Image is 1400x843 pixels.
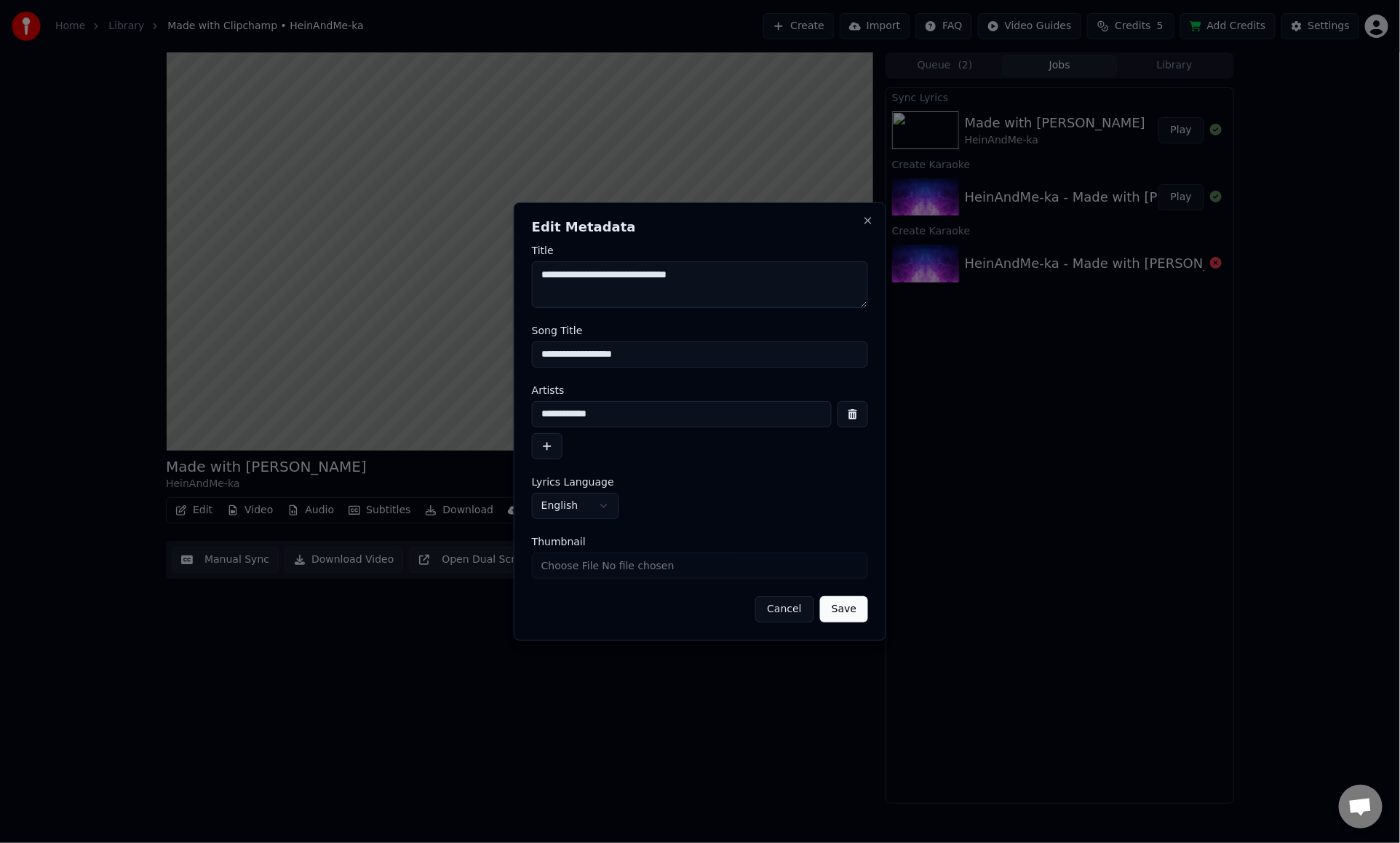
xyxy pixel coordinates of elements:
[532,537,586,547] span: Thumbnail
[532,245,868,256] label: Title
[532,477,614,487] span: Lyrics Language
[532,325,868,336] label: Song Title
[755,596,814,622] button: Cancel
[532,221,868,234] h2: Edit Metadata
[820,596,868,622] button: Save
[532,385,868,395] label: Artists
